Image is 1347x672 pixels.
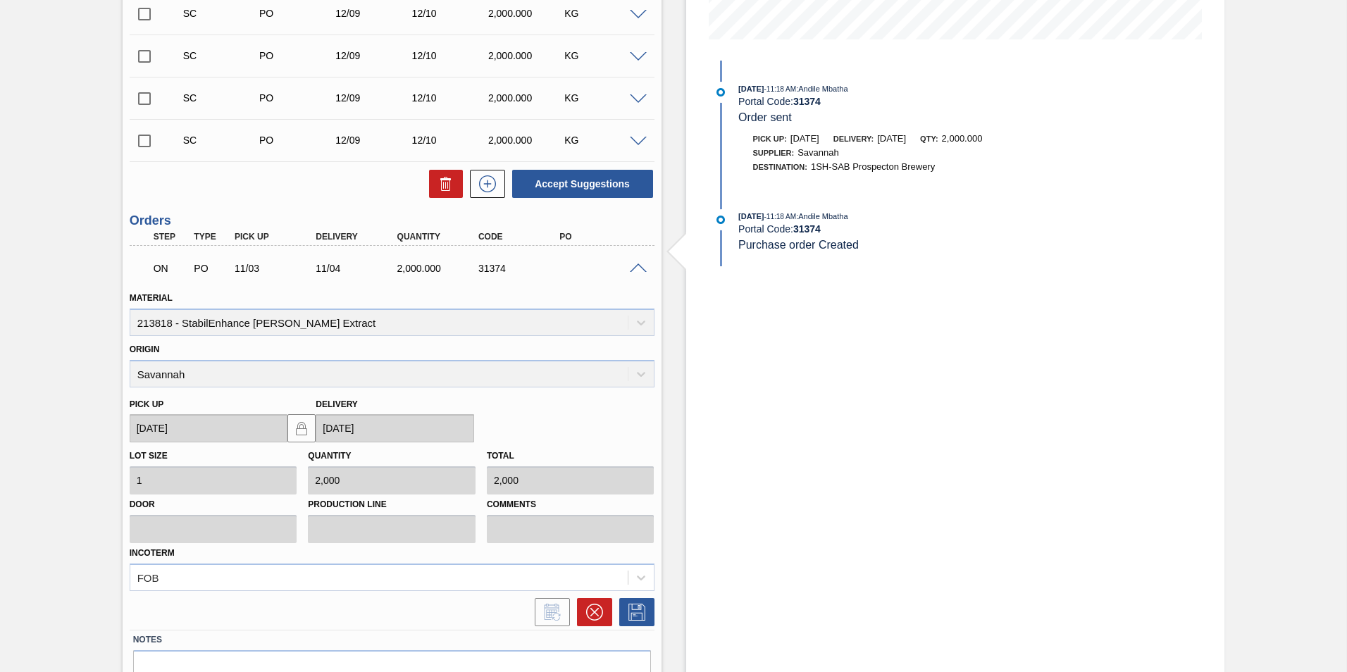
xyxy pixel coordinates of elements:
[796,85,848,93] span: : Andile Mbatha
[796,212,848,220] span: : Andile Mbatha
[150,232,192,242] div: Step
[130,548,175,558] label: Incoterm
[130,414,288,442] input: mm/dd/yyyy
[753,163,807,171] span: Destination:
[738,239,859,251] span: Purchase order Created
[308,451,351,461] label: Quantity
[487,451,514,461] label: Total
[130,399,164,409] label: Pick up
[833,135,874,143] span: Delivery:
[738,223,1073,235] div: Portal Code:
[753,149,795,157] span: Supplier:
[738,85,764,93] span: [DATE]
[877,133,906,144] span: [DATE]
[738,111,792,123] span: Order sent
[422,170,463,198] div: Delete Suggestions
[256,135,341,146] div: Purchase order
[475,232,566,242] div: Code
[463,170,505,198] div: New suggestion
[764,213,797,220] span: - 11:18 AM
[716,88,725,97] img: atual
[920,135,938,143] span: Qty:
[293,420,310,437] img: locked
[150,253,192,284] div: Negotiating Order
[308,494,476,515] label: Production Line
[133,630,651,650] label: Notes
[130,344,160,354] label: Origin
[561,92,646,104] div: KG
[561,8,646,19] div: KG
[180,92,265,104] div: Suggestion Created
[487,494,654,515] label: Comments
[409,92,494,104] div: 12/10/2025
[556,232,647,242] div: PO
[231,263,322,274] div: 11/03/2025
[485,92,570,104] div: 2,000.000
[231,232,322,242] div: Pick up
[570,598,612,626] div: Cancel Order
[942,133,983,144] span: 2,000.000
[409,135,494,146] div: 12/10/2025
[332,92,417,104] div: 12/09/2025
[130,293,173,303] label: Material
[612,598,654,626] div: Save Order
[312,232,403,242] div: Delivery
[505,168,654,199] div: Accept Suggestions
[793,96,821,107] strong: 31374
[190,232,232,242] div: Type
[130,213,654,228] h3: Orders
[512,170,653,198] button: Accept Suggestions
[130,451,168,461] label: Lot size
[256,92,341,104] div: Purchase order
[409,8,494,19] div: 12/10/2025
[137,571,159,583] div: FOB
[394,232,485,242] div: Quantity
[256,50,341,61] div: Purchase order
[561,135,646,146] div: KG
[316,399,358,409] label: Delivery
[797,147,839,158] span: Savannah
[180,50,265,61] div: Suggestion Created
[485,50,570,61] div: 2,000.000
[475,263,566,274] div: 31374
[738,96,1073,107] div: Portal Code:
[485,8,570,19] div: 2,000.000
[790,133,819,144] span: [DATE]
[130,494,297,515] label: Door
[287,414,316,442] button: locked
[256,8,341,19] div: Purchase order
[190,263,232,274] div: Purchase order
[485,135,570,146] div: 2,000.000
[753,135,787,143] span: Pick up:
[394,263,485,274] div: 2,000.000
[793,223,821,235] strong: 31374
[811,161,935,172] span: 1SH-SAB Prospecton Brewery
[180,135,265,146] div: Suggestion Created
[409,50,494,61] div: 12/10/2025
[180,8,265,19] div: Suggestion Created
[716,216,725,224] img: atual
[332,50,417,61] div: 12/09/2025
[154,263,189,274] p: ON
[764,85,797,93] span: - 11:18 AM
[561,50,646,61] div: KG
[332,8,417,19] div: 12/09/2025
[316,414,474,442] input: mm/dd/yyyy
[312,263,403,274] div: 11/04/2025
[332,135,417,146] div: 12/09/2025
[738,212,764,220] span: [DATE]
[528,598,570,626] div: Inform order change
